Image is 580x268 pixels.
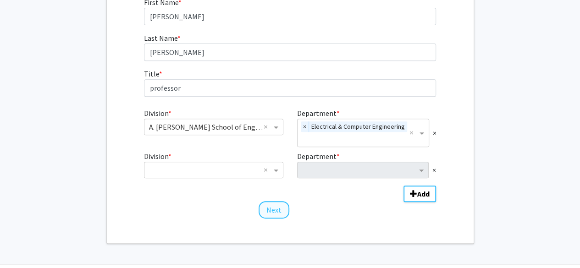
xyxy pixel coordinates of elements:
[409,127,417,138] span: Clear all
[264,121,271,132] span: Clear all
[144,119,283,135] ng-select: Division
[433,127,436,138] span: ×
[290,151,443,178] div: Department
[144,69,159,78] span: Title
[144,33,177,43] span: Last Name
[309,121,407,132] span: Electrical & Computer Engineering
[7,227,39,261] iframe: Chat
[297,162,429,178] ng-select: Department
[417,189,430,198] b: Add
[259,201,289,219] button: Next
[403,186,436,202] button: Add Division/Department
[297,119,429,148] ng-select: Department
[290,108,443,148] div: Department
[301,121,309,132] span: ×
[137,151,290,178] div: Division
[144,162,283,178] ng-select: Division
[432,164,436,175] span: ×
[137,108,290,148] div: Division
[264,164,271,175] span: Clear all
